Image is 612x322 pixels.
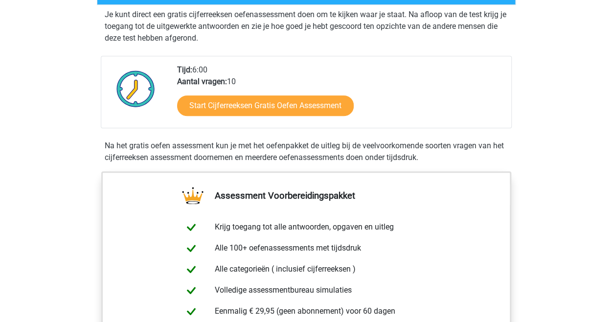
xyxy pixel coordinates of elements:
[177,77,227,86] b: Aantal vragen:
[177,65,192,74] b: Tijd:
[101,140,512,163] div: Na het gratis oefen assessment kun je met het oefenpakket de uitleg bij de veelvoorkomende soorte...
[111,64,160,113] img: Klok
[177,95,354,116] a: Start Cijferreeksen Gratis Oefen Assessment
[170,64,511,128] div: 6:00 10
[105,9,508,44] p: Je kunt direct een gratis cijferreeksen oefenassessment doen om te kijken waar je staat. Na afloo...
